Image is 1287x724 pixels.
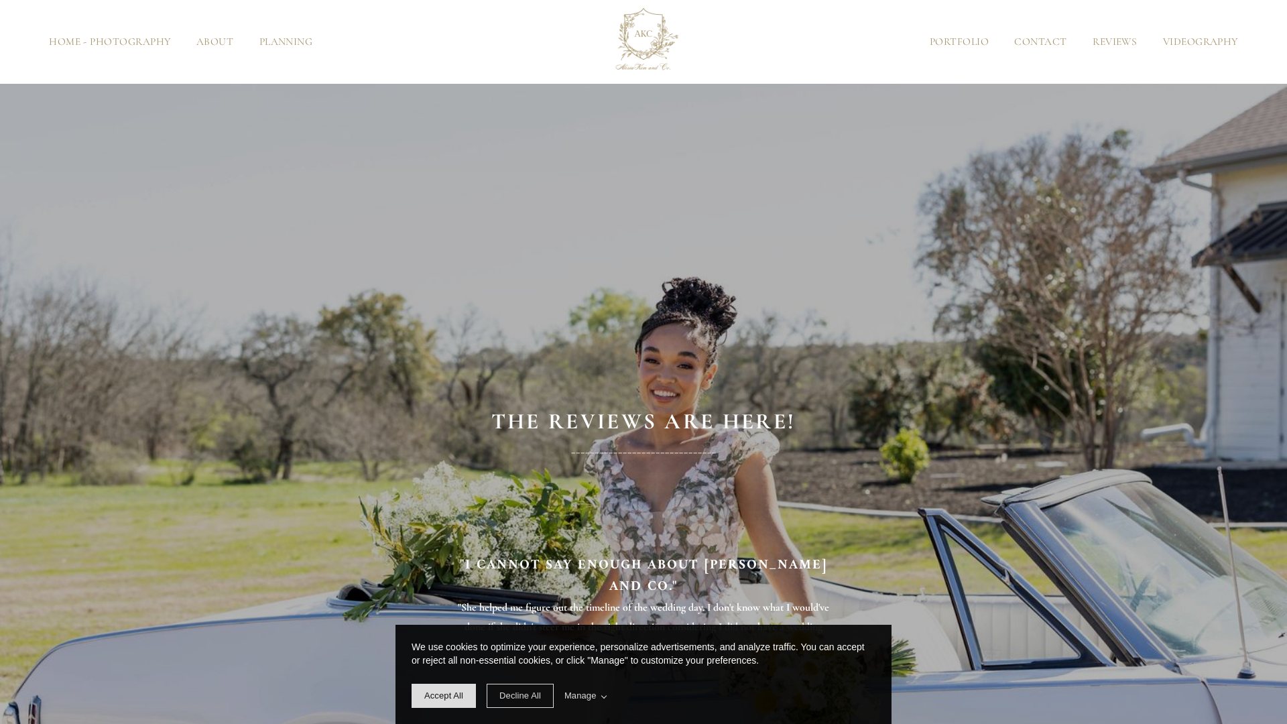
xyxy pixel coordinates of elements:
span: Accept All [424,690,463,701]
span: deny cookie message [487,684,554,708]
strong: "She helped me figure out the timeline of the wedding day. I don't know what I would've done if s... [458,601,832,653]
strong: The Reviews Are HERE! [491,408,796,434]
span: allow cookie message [412,684,476,708]
a: About [184,37,247,47]
span: We use cookies to optimize your experience, personalize advertisements, and analyze traffic. You ... [412,642,865,666]
a: Reviews [1080,37,1150,47]
div: cookieconsent [395,625,892,724]
span: Manage [564,689,607,703]
strong: _______________________________ [571,442,716,456]
img: AlesiaKim and Co. [607,5,680,79]
a: Contact [1001,37,1080,47]
a: Planning [246,37,325,47]
strong: "I cannot say enough about [PERSON_NAME] and Co." [460,554,833,599]
a: Home - Photography [36,37,184,47]
a: Videography [1150,37,1251,47]
span: Decline All [499,690,541,701]
a: Portfolio [917,37,1002,47]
